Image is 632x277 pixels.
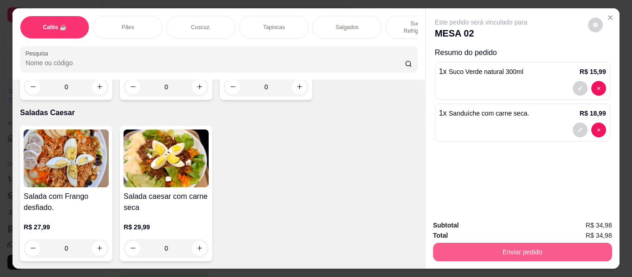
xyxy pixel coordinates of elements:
[435,18,527,27] p: Este pedido será vinculado para
[24,129,109,187] img: product-image
[25,241,40,256] button: decrease-product-quantity
[439,108,529,119] p: 1 x
[433,232,448,239] strong: Total
[192,241,207,256] button: increase-product-quantity
[125,80,140,94] button: decrease-product-quantity
[125,241,140,256] button: decrease-product-quantity
[92,80,107,94] button: increase-product-quantity
[435,47,610,58] p: Resumo do pedido
[263,24,285,31] p: Tapiocas
[439,66,523,77] p: 1 x
[573,81,588,96] button: decrease-product-quantity
[43,24,67,31] p: Cafés ☕
[433,243,612,261] button: Enviar pedido
[122,24,134,31] p: Pães
[335,24,359,31] p: Salgados
[573,123,588,137] button: decrease-product-quantity
[191,24,211,31] p: Cuscuz.
[591,123,606,137] button: decrease-product-quantity
[124,191,209,213] h4: Salada caesar com carne seca
[124,129,209,187] img: product-image
[92,241,107,256] button: increase-product-quantity
[435,27,527,40] p: MESA 02
[225,80,240,94] button: decrease-product-quantity
[192,80,207,94] button: increase-product-quantity
[580,109,606,118] p: R$ 18,99
[449,68,523,75] span: Suco Verde natural 300ml
[124,222,209,232] p: R$ 29,99
[433,222,459,229] strong: Subtotal
[393,20,447,35] p: Sucos e Refrigerantes
[449,110,529,117] span: Sanduíche com carne seca.
[588,18,603,32] button: decrease-product-quantity
[25,49,51,57] label: Pesquisa
[586,230,612,240] span: R$ 34,98
[20,107,417,118] p: Saladas Caesar
[580,67,606,76] p: R$ 15,99
[603,10,618,25] button: Close
[24,191,109,213] h4: Salada com Frango desfiado.
[586,220,612,230] span: R$ 34,98
[24,222,109,232] p: R$ 27,99
[25,58,405,68] input: Pesquisa
[25,80,40,94] button: decrease-product-quantity
[292,80,307,94] button: increase-product-quantity
[591,81,606,96] button: decrease-product-quantity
